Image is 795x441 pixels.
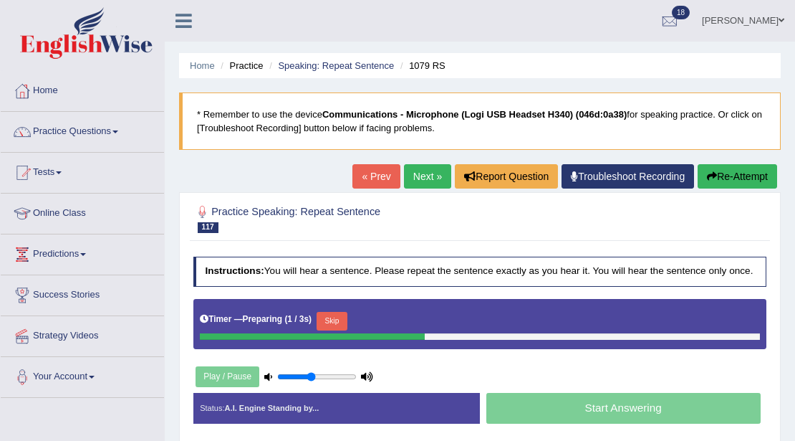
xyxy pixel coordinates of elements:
[1,112,164,148] a: Practice Questions
[243,314,283,324] b: Preparing
[287,314,309,324] b: 1 / 3s
[698,164,777,189] button: Re-Attempt
[278,60,394,71] a: Speaking: Repeat Sentence
[352,164,400,189] a: « Prev
[1,275,164,311] a: Success Stories
[672,6,690,19] span: 18
[193,203,549,233] h2: Practice Speaking: Repeat Sentence
[397,59,445,72] li: 1079 RS
[1,316,164,352] a: Strategy Videos
[322,109,627,120] b: Communications - Microphone (Logi USB Headset H340) (046d:0a38)
[1,357,164,393] a: Your Account
[198,222,218,233] span: 117
[225,404,319,412] strong: A.I. Engine Standing by...
[217,59,263,72] li: Practice
[455,164,558,189] button: Report Question
[284,314,287,324] b: (
[1,194,164,229] a: Online Class
[193,393,480,425] div: Status:
[562,164,694,189] a: Troubleshoot Recording
[317,312,347,331] button: Skip
[404,164,451,189] a: Next »
[190,60,215,71] a: Home
[179,93,781,150] blockquote: * Remember to use the device for speaking practice. Or click on [Troubleshoot Recording] button b...
[309,314,312,324] b: )
[193,257,767,287] h4: You will hear a sentence. Please repeat the sentence exactly as you hear it. You will hear the se...
[200,315,312,324] h5: Timer —
[205,265,264,276] b: Instructions:
[1,153,164,189] a: Tests
[1,234,164,270] a: Predictions
[1,71,164,107] a: Home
